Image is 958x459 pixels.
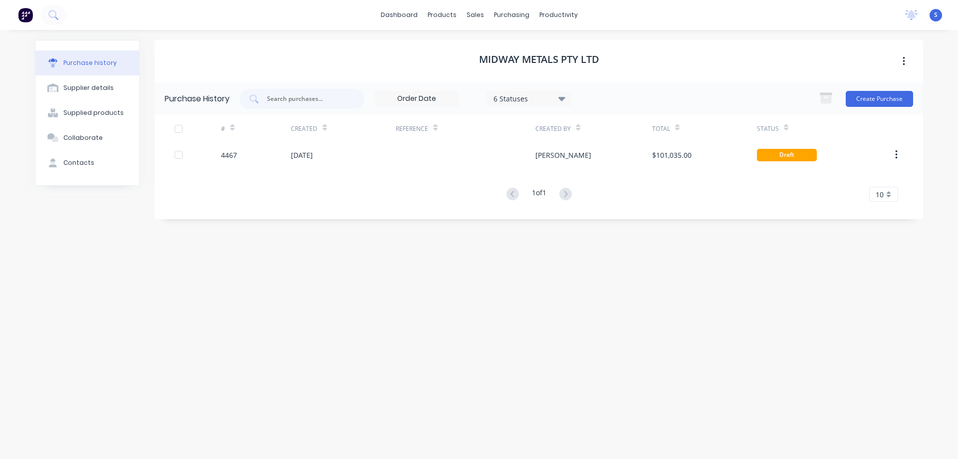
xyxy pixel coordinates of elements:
[266,94,349,104] input: Search purchases...
[479,53,599,65] h1: Midway Metals Pty Ltd
[375,91,459,106] input: Order Date
[846,91,913,107] button: Create Purchase
[757,124,779,133] div: Status
[934,10,938,19] span: S
[63,158,94,167] div: Contacts
[35,50,139,75] button: Purchase history
[376,7,423,22] a: dashboard
[291,150,313,160] div: [DATE]
[396,124,428,133] div: Reference
[423,7,462,22] div: products
[462,7,489,22] div: sales
[652,150,692,160] div: $101,035.00
[535,150,591,160] div: [PERSON_NAME]
[63,83,114,92] div: Supplier details
[35,150,139,175] button: Contacts
[532,187,546,202] div: 1 of 1
[35,100,139,125] button: Supplied products
[63,58,117,67] div: Purchase history
[63,108,124,117] div: Supplied products
[35,125,139,150] button: Collaborate
[493,93,565,103] div: 6 Statuses
[35,75,139,100] button: Supplier details
[876,189,884,200] span: 10
[535,124,571,133] div: Created By
[291,124,317,133] div: Created
[165,93,230,105] div: Purchase History
[18,7,33,22] img: Factory
[652,124,670,133] div: Total
[534,7,583,22] div: productivity
[757,149,817,161] div: Draft
[924,425,948,449] iframe: Intercom live chat
[221,150,237,160] div: 4467
[63,133,103,142] div: Collaborate
[221,124,225,133] div: #
[489,7,534,22] div: purchasing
